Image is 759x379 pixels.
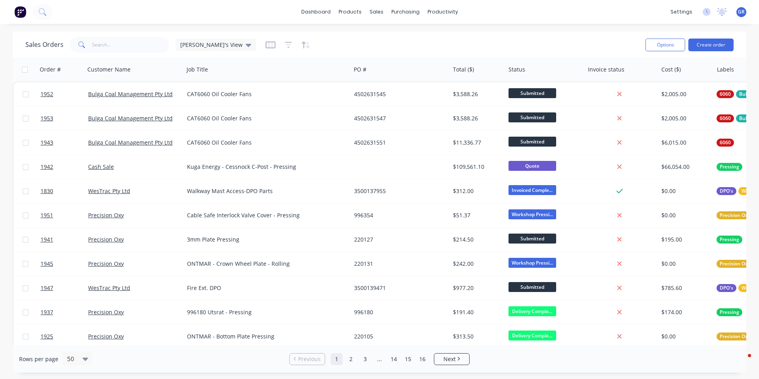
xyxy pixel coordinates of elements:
[40,300,88,324] a: 1937
[661,66,681,73] div: Cost ($)
[366,6,387,18] div: sales
[40,90,53,98] span: 1952
[509,306,556,316] span: Delivery Comple...
[19,355,58,363] span: Rows per page
[717,90,755,98] button: 6060Bulga
[298,355,321,363] span: Previous
[40,131,88,155] a: 1943
[187,284,339,292] div: Fire Ext. DPO
[187,66,208,73] div: Job Title
[88,236,124,243] a: Precision Oxy
[388,353,400,365] a: Page 14
[40,211,53,219] span: 1951
[354,211,442,219] div: 996354
[354,139,442,147] div: 4502631551
[509,185,556,195] span: Invoiced Comple...
[661,284,708,292] div: $785.60
[331,353,343,365] a: Page 1 is your current page
[40,284,53,292] span: 1947
[720,163,739,171] span: Pressing
[40,325,88,348] a: 1925
[187,260,339,268] div: ONTMAR - Crown Wheel Plate - Rolling
[374,353,385,365] a: Jump forward
[40,66,61,73] div: Order #
[335,6,366,18] div: products
[739,114,752,122] span: Bulga
[661,236,708,244] div: $195.00
[509,282,556,292] span: Submitted
[667,6,696,18] div: settings
[453,139,500,147] div: $11,336.77
[645,39,685,51] button: Options
[402,353,414,365] a: Page 15
[509,112,556,122] span: Submitted
[453,236,500,244] div: $214.50
[345,353,357,365] a: Page 2
[720,211,758,219] span: Precision Oxycut
[354,333,442,340] div: 220105
[509,88,556,98] span: Submitted
[187,236,339,244] div: 3mm Plate Pressing
[187,90,339,98] div: CAT6060 Oil Cooler Fans
[661,163,708,171] div: $66,054.00
[720,187,733,195] span: DPO's
[732,352,751,371] iframe: Intercom live chat
[717,163,742,171] button: Pressing
[40,179,88,203] a: 1830
[387,6,424,18] div: purchasing
[509,161,556,171] span: Quote
[187,333,339,340] div: ONTMAR - Bottom Plate Pressing
[717,66,734,73] div: Labels
[187,211,339,219] div: Cable Safe Interlock Valve Cover - Pressing
[88,211,124,219] a: Precision Oxy
[717,308,742,316] button: Pressing
[187,308,339,316] div: 996180 Utsrat - Pressing
[509,137,556,147] span: Submitted
[187,163,339,171] div: Kuga Energy - Cessnock C-Post - Pressing
[290,355,325,363] a: Previous page
[738,8,745,15] span: GR
[359,353,371,365] a: Page 3
[661,114,708,122] div: $2,005.00
[453,187,500,195] div: $312.00
[720,236,739,244] span: Pressing
[187,139,339,147] div: CAT6060 Oil Cooler Fans
[40,187,53,195] span: 1830
[354,187,442,195] div: 3500137955
[354,114,442,122] div: 4502631547
[88,308,124,316] a: Precision Oxy
[354,236,442,244] div: 220127
[453,90,500,98] div: $3,588.26
[88,139,173,146] a: Bulga Coal Management Pty Ltd
[717,236,742,244] button: Pressing
[509,258,556,268] span: Workshop Pressi...
[286,353,473,365] ul: Pagination
[40,252,88,276] a: 1945
[354,284,442,292] div: 3500139471
[88,90,173,98] a: Bulga Coal Management Pty Ltd
[509,66,525,73] div: Status
[354,90,442,98] div: 4502631545
[443,355,456,363] span: Next
[453,308,500,316] div: $191.40
[40,333,53,340] span: 1925
[661,308,708,316] div: $174.00
[509,331,556,340] span: Delivery Comple...
[40,203,88,227] a: 1951
[40,106,88,130] a: 1953
[40,228,88,251] a: 1941
[88,260,124,267] a: Precision Oxy
[40,82,88,106] a: 1952
[720,260,758,268] span: Precision Oxycut
[661,90,708,98] div: $2,005.00
[661,139,708,147] div: $6,015.00
[88,284,130,292] a: WesTrac Pty Ltd
[739,90,752,98] span: Bulga
[720,114,731,122] span: 6060
[453,284,500,292] div: $977.20
[453,66,474,73] div: Total ($)
[720,139,731,147] span: 6060
[88,114,173,122] a: Bulga Coal Management Pty Ltd
[661,260,708,268] div: $0.00
[588,66,624,73] div: Invoice status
